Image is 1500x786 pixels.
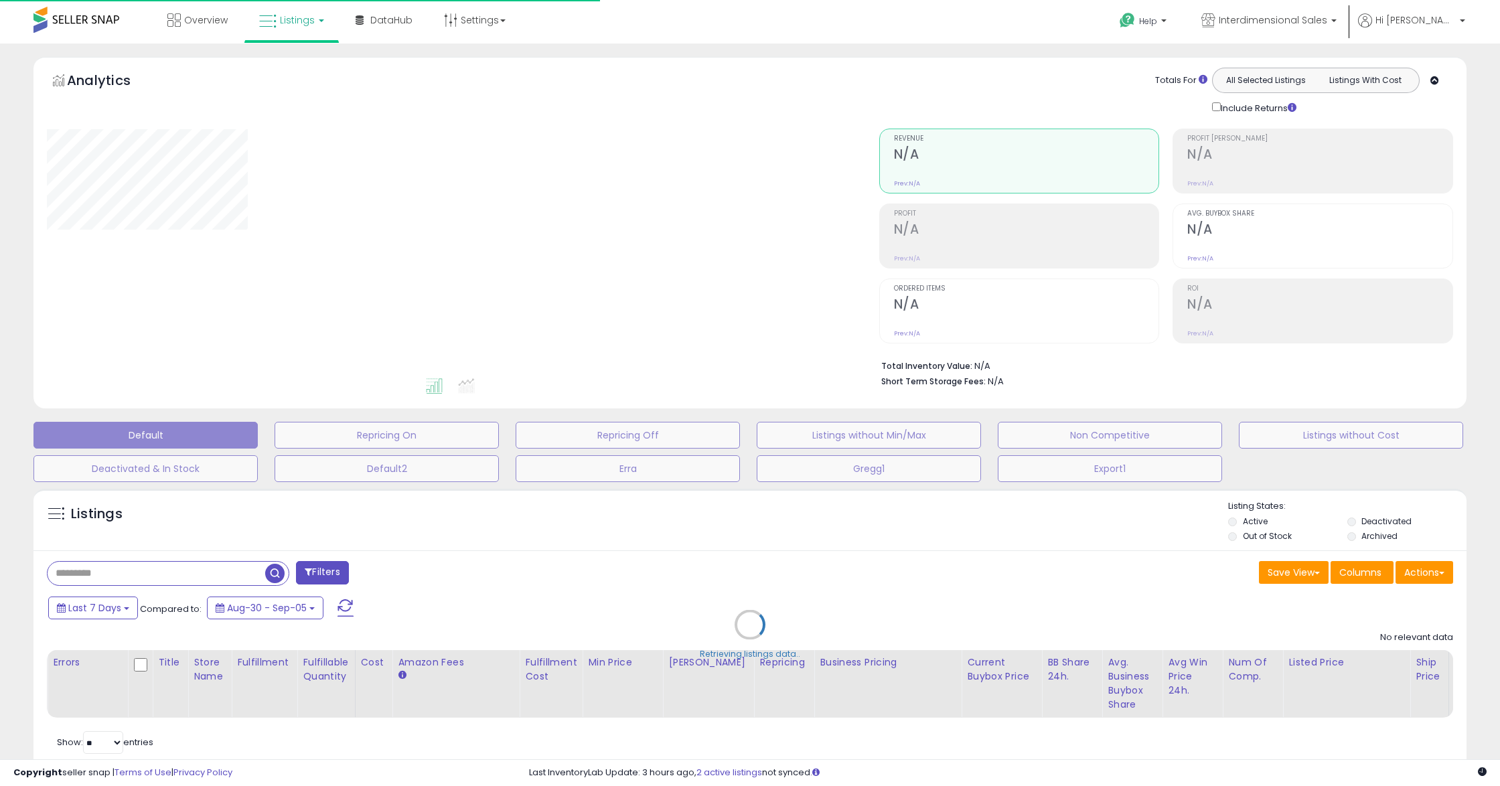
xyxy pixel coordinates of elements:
h2: N/A [894,222,1159,240]
h5: Analytics [67,71,157,93]
small: Prev: N/A [894,329,920,337]
span: Overview [184,13,228,27]
button: Gregg1 [757,455,981,482]
strong: Copyright [13,766,62,779]
button: Erra [516,455,740,482]
h2: N/A [1187,222,1452,240]
button: Default [33,422,258,449]
b: Short Term Storage Fees: [881,376,986,387]
button: Listings without Min/Max [757,422,981,449]
small: Prev: N/A [1187,329,1213,337]
span: Revenue [894,135,1159,143]
h2: N/A [894,297,1159,315]
span: Listings [280,13,315,27]
small: Prev: N/A [1187,254,1213,262]
h2: N/A [1187,297,1452,315]
button: All Selected Listings [1216,72,1316,89]
span: ROI [1187,285,1452,293]
button: Repricing On [275,422,499,449]
h2: N/A [894,147,1159,165]
div: Include Returns [1202,100,1312,115]
button: Deactivated & In Stock [33,455,258,482]
div: Retrieving listings data.. [700,648,800,660]
div: seller snap | | [13,767,232,779]
span: Interdimensional Sales [1219,13,1327,27]
small: Prev: N/A [1187,179,1213,187]
span: Hi [PERSON_NAME] [1375,13,1456,27]
span: Profit [894,210,1159,218]
button: Default2 [275,455,499,482]
h2: N/A [1187,147,1452,165]
button: Export1 [998,455,1222,482]
span: Help [1139,15,1157,27]
div: Totals For [1155,74,1207,87]
span: Avg. Buybox Share [1187,210,1452,218]
a: Hi [PERSON_NAME] [1358,13,1465,44]
span: N/A [988,375,1004,388]
button: Repricing Off [516,422,740,449]
span: Profit [PERSON_NAME] [1187,135,1452,143]
button: Non Competitive [998,422,1222,449]
span: DataHub [370,13,412,27]
small: Prev: N/A [894,179,920,187]
small: Prev: N/A [894,254,920,262]
button: Listings With Cost [1315,72,1415,89]
li: N/A [881,357,1444,373]
span: Ordered Items [894,285,1159,293]
i: Get Help [1119,12,1136,29]
button: Listings without Cost [1239,422,1463,449]
b: Total Inventory Value: [881,360,972,372]
a: Help [1109,2,1180,44]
